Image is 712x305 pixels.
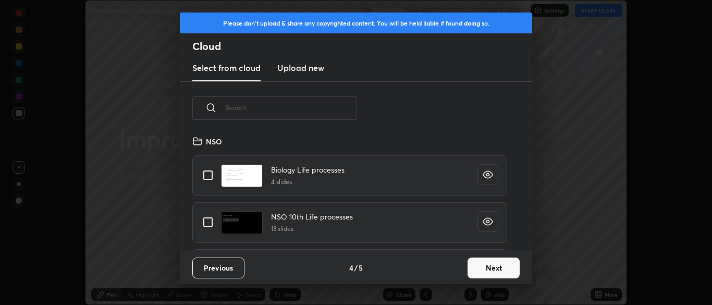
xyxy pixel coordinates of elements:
[192,62,261,74] h3: Select from cloud
[271,177,345,187] h5: 4 slides
[271,224,353,234] h5: 13 slides
[192,258,244,278] button: Previous
[271,164,345,175] h4: Biology Life processes
[221,164,263,187] img: 1691599839GG4QUW.pdf
[180,13,532,33] div: Please don't upload & share any copyrighted content. You will be held liable if found doing so.
[221,211,263,234] img: 1692265497ZB3QTO.pdf
[192,40,532,53] h2: Cloud
[354,262,358,273] h4: /
[226,86,357,130] input: Search
[277,62,324,74] h3: Upload new
[271,211,353,222] h4: NSO 10th Life processes
[180,132,520,251] div: grid
[468,258,520,278] button: Next
[206,136,222,147] h4: NSO
[349,262,353,273] h4: 4
[359,262,363,273] h4: 5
